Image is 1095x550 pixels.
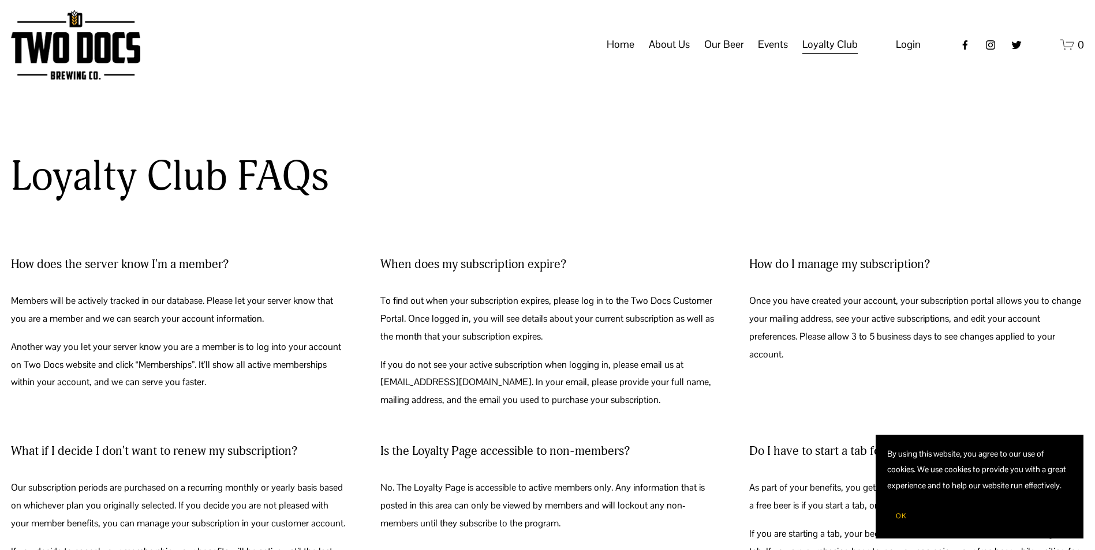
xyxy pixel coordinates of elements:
a: folder dropdown [758,34,788,56]
img: Two Docs Brewing Co. [11,10,140,80]
h2: How does the server know I'm a member? [11,257,346,273]
p: No. The Loyalty Page is accessible to active members only. Any information that is posted in this... [380,479,715,532]
a: Home [607,34,634,56]
p: If you do not see your active subscription when logging in, please email us at [EMAIL_ADDRESS][DO... [380,356,715,409]
a: folder dropdown [649,34,690,56]
a: 0 items in cart [1060,37,1084,52]
p: By using this website, you agree to our use of cookies. We use cookies to provide you with a grea... [887,446,1072,494]
p: To find out when your subscription expires, please log in to the Two Docs Customer Portal. Once l... [380,292,715,345]
a: instagram-unauth [985,39,996,51]
span: About Us [649,35,690,54]
p: Another way you let your server know you are a member is to log into your account on Two Docs web... [11,338,346,391]
button: OK [887,505,915,527]
p: Our subscription periods are purchased on a recurring monthly or yearly basis based on whichever ... [11,479,346,532]
p: Once you have created your account, your subscription portal allows you to change your mailing ad... [749,292,1084,363]
span: 0 [1078,38,1084,51]
p: Loyalty Club FAQs [11,138,1084,217]
p: As part of your benefits, you get a free beer every time you visit. The only way to get a free be... [749,479,1084,515]
span: OK [896,511,906,521]
a: folder dropdown [704,34,744,56]
h2: Is the Loyalty Page accessible to non-members? [380,444,715,459]
p: Members will be actively tracked in our database. Please let your server know that you are a memb... [11,292,346,328]
h2: What if I decide I don't want to renew my subscription? [11,444,346,459]
h2: When does my subscription expire? [380,257,715,273]
a: Facebook [959,39,971,51]
h2: Do I have to start a tab for my free beer? [749,444,1084,459]
h2: How do I manage my subscription? [749,257,1084,273]
span: Login [896,37,921,51]
a: twitter-unauth [1011,39,1022,51]
span: Our Beer [704,35,744,54]
span: Events [758,35,788,54]
section: Cookie banner [876,435,1083,538]
a: Login [896,35,921,54]
a: folder dropdown [802,34,858,56]
span: Loyalty Club [802,35,858,54]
